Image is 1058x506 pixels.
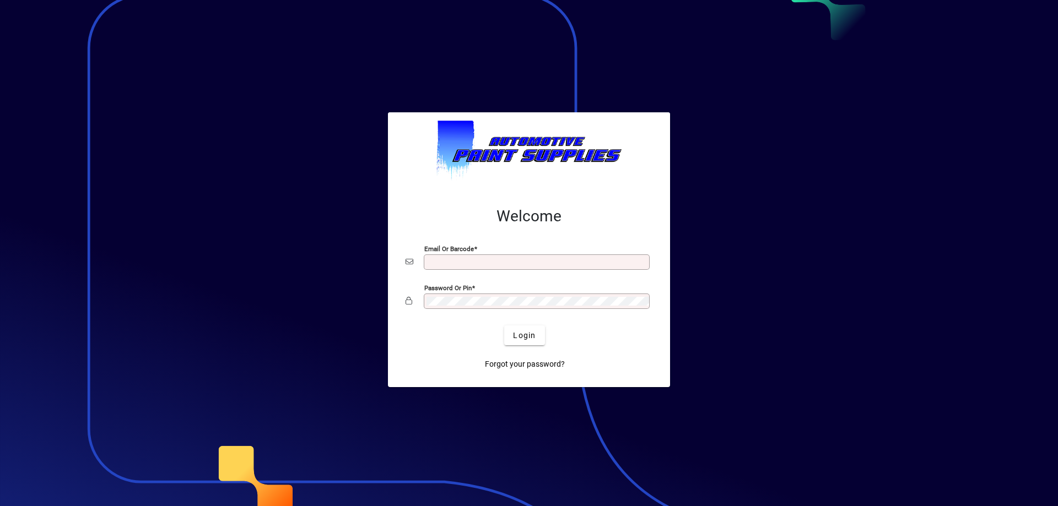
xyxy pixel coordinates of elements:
[424,245,474,253] mat-label: Email or Barcode
[513,330,536,341] span: Login
[504,325,544,345] button: Login
[424,284,472,292] mat-label: Password or Pin
[481,354,569,374] a: Forgot your password?
[485,358,565,370] span: Forgot your password?
[406,207,652,226] h2: Welcome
